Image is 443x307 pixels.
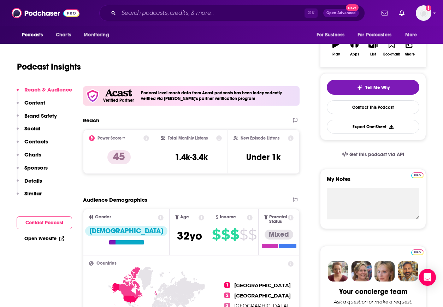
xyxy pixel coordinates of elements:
[374,261,395,282] img: Jules Profile
[323,9,359,17] button: Open AdvancedNew
[370,52,376,57] div: List
[24,151,41,158] p: Charts
[224,293,230,298] span: 2
[401,35,419,61] button: Share
[119,7,305,19] input: Search podcasts, credits, & more...
[24,138,48,145] p: Contacts
[382,35,401,61] button: Bookmark
[269,215,287,224] span: Parental Status
[17,61,81,72] h1: Podcast Insights
[327,120,419,134] button: Export One-Sheet
[246,152,280,163] h3: Under 1k
[17,190,42,203] button: Similar
[411,248,424,255] a: Pro website
[405,30,417,40] span: More
[396,7,407,19] a: Show notifications dropdown
[99,5,365,21] div: Search podcasts, credits, & more...
[349,152,404,158] span: Get this podcast via API
[79,28,118,42] button: open menu
[17,151,41,164] button: Charts
[24,86,72,93] p: Reach & Audience
[12,6,79,20] img: Podchaser - Follow, Share and Rate Podcasts
[17,164,48,177] button: Sponsors
[383,52,400,57] div: Bookmark
[85,226,167,236] div: [DEMOGRAPHIC_DATA]
[328,261,348,282] img: Sydney Profile
[336,146,410,163] a: Get this podcast via API
[24,99,45,106] p: Content
[107,150,131,164] p: 45
[346,4,359,11] span: New
[398,261,418,282] img: Jon Profile
[364,35,382,61] button: List
[405,52,415,57] div: Share
[334,299,412,305] div: Ask a question or make a request.
[411,171,424,178] a: Pro website
[357,85,362,90] img: tell me why sparkle
[98,136,125,141] h2: Power Score™
[350,52,359,57] div: Apps
[365,85,390,90] span: Tell Me Why
[224,282,230,288] span: 1
[400,28,426,42] button: open menu
[234,293,291,299] span: [GEOGRAPHIC_DATA]
[83,117,99,124] h2: Reach
[95,215,111,219] span: Gender
[327,176,419,188] label: My Notes
[17,86,72,99] button: Reach & Audience
[86,89,100,103] img: verfied icon
[17,28,52,42] button: open menu
[241,136,279,141] h2: New Episode Listens
[416,5,431,21] img: User Profile
[221,229,230,240] span: $
[312,28,353,42] button: open menu
[24,236,64,242] a: Open Website
[24,190,42,197] p: Similar
[230,229,239,240] span: $
[358,30,391,40] span: For Podcasters
[248,229,256,240] span: $
[180,215,189,219] span: Age
[24,112,57,119] p: Brand Safety
[419,269,436,286] div: Open Intercom Messenger
[353,28,402,42] button: open menu
[51,28,75,42] a: Charts
[17,99,45,112] button: Content
[317,30,344,40] span: For Business
[141,90,297,101] h4: Podcast level reach data from Acast podcasts has been independently verified via [PERSON_NAME]'s ...
[345,35,364,61] button: Apps
[416,5,431,21] button: Show profile menu
[168,136,208,141] h2: Total Monthly Listens
[17,125,40,138] button: Social
[22,30,43,40] span: Podcasts
[17,112,57,125] button: Brand Safety
[339,287,407,296] div: Your concierge team
[177,229,202,243] span: 32 yo
[24,164,48,171] p: Sponsors
[24,125,40,132] p: Social
[351,261,372,282] img: Barbara Profile
[17,177,42,190] button: Details
[379,7,391,19] a: Show notifications dropdown
[416,5,431,21] span: Logged in as ebolden
[234,282,291,289] span: [GEOGRAPHIC_DATA]
[103,98,134,102] h5: Verified Partner
[212,229,220,240] span: $
[83,196,147,203] h2: Audience Demographics
[56,30,71,40] span: Charts
[426,5,431,11] svg: Add a profile image
[411,172,424,178] img: Podchaser Pro
[240,229,248,240] span: $
[305,8,318,18] span: ⌘ K
[96,261,117,266] span: Countries
[326,11,356,15] span: Open Advanced
[17,138,48,151] button: Contacts
[220,215,236,219] span: Income
[332,52,340,57] div: Play
[17,216,72,229] button: Contact Podcast
[327,35,345,61] button: Play
[327,80,419,95] button: tell me why sparkleTell Me Why
[84,30,109,40] span: Monitoring
[24,177,42,184] p: Details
